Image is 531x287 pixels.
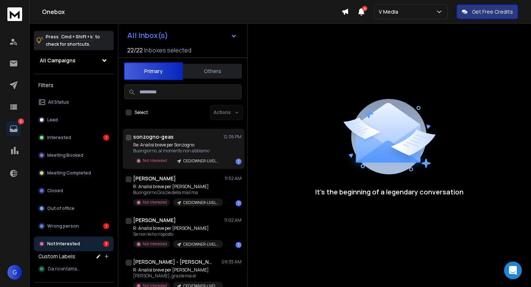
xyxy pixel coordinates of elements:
[18,118,24,124] p: 5
[103,135,109,141] div: 1
[7,7,22,21] img: logo
[47,223,79,229] p: Wrong person
[236,200,242,206] div: 1
[6,121,21,136] a: 5
[47,241,80,247] p: Not Interested
[315,187,464,197] p: It’s the beginning of a legendary conversation
[47,152,83,158] p: Meeting Booked
[38,253,75,260] h3: Custom Labels
[47,188,63,194] p: Closed
[133,231,222,237] p: Se non le ho risposto
[224,217,242,223] p: 11:02 AM
[34,95,114,110] button: All Status
[34,53,114,68] button: All Campaigns
[34,262,114,276] button: Da ricontattare
[133,217,176,224] h1: [PERSON_NAME]
[133,267,222,273] p: R: Analisi breve per [PERSON_NAME]
[222,259,242,265] p: 09:35 AM
[144,46,191,55] h3: Inboxes selected
[48,266,81,272] span: Da ricontattare
[103,241,109,247] div: 3
[34,166,114,180] button: Meeting Completed
[143,241,167,247] p: Not Interested
[133,190,222,196] p: Buongiorno Grazie della mail ma
[34,219,114,234] button: Wrong person1
[183,63,242,79] button: Others
[362,6,367,11] span: 4
[135,110,148,115] label: Select
[40,57,76,64] h1: All Campaigns
[133,184,222,190] p: R: Analisi breve per [PERSON_NAME]
[183,158,219,164] p: CEO/OWNER-LIVELLO 3 - CONSAPEVOLE DEL PROBLEMA-PERSONALIZZAZIONI TARGET A-TEST 1
[133,273,222,279] p: [PERSON_NAME], grazie ma al
[133,225,222,231] p: R: Analisi breve per [PERSON_NAME]
[34,236,114,251] button: Not Interested3
[121,28,243,43] button: All Inbox(s)
[34,183,114,198] button: Closed
[472,8,513,15] p: Get Free Credits
[34,113,114,127] button: Lead
[127,46,143,55] span: 22 / 22
[42,7,341,16] h1: Onebox
[236,242,242,248] div: 1
[34,130,114,145] button: Interested1
[133,258,214,266] h1: [PERSON_NAME] - [PERSON_NAME]
[183,200,219,205] p: CEO/OWNER-LIVELLO 3 - CONSAPEVOLE DEL PROBLEMA-PERSONALIZZAZIONI TARGET A-TEST 1
[133,148,222,154] p: Buongiorno, al momento non abbiamo
[183,242,219,247] p: CEO/OWNER-LIVELLO 3 - CONSAPEVOLE DEL PROBLEMA-PERSONALIZZAZIONI TARGET A-TEST 1
[143,158,167,163] p: Not Interested
[143,200,167,205] p: Not Interested
[47,205,74,211] p: Out of office
[7,265,22,280] button: G
[103,223,109,229] div: 1
[133,133,174,141] h1: sonzogno-geas
[34,80,114,90] h3: Filters
[34,148,114,163] button: Meeting Booked
[457,4,518,19] button: Get Free Credits
[127,32,168,39] h1: All Inbox(s)
[133,175,176,182] h1: [PERSON_NAME]
[379,8,401,15] p: V Media
[47,170,91,176] p: Meeting Completed
[225,176,242,181] p: 11:52 AM
[223,134,242,140] p: 12:36 PM
[124,62,183,80] button: Primary
[504,262,522,279] div: Open Intercom Messenger
[47,117,58,123] p: Lead
[48,99,69,105] p: All Status
[60,32,94,41] span: Cmd + Shift + k
[34,201,114,216] button: Out of office
[46,33,100,48] p: Press to check for shortcuts.
[47,135,71,141] p: Interested
[236,159,242,165] div: 1
[133,142,222,148] p: Re: Analisi breve per Sonzogno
